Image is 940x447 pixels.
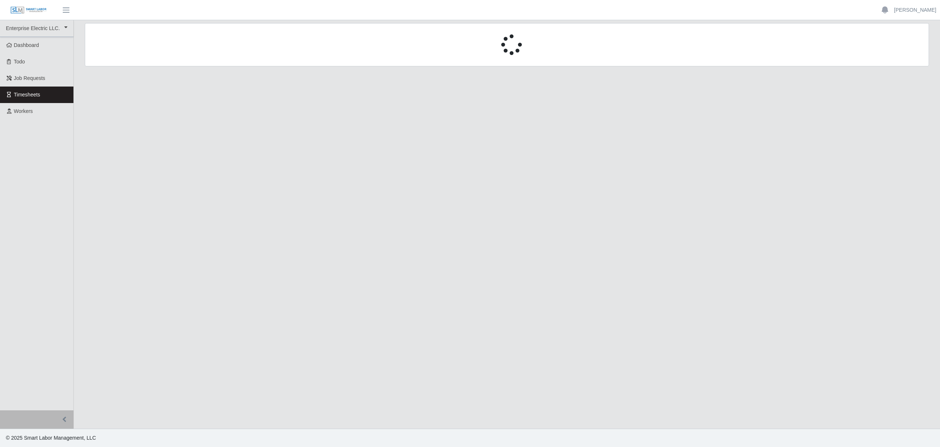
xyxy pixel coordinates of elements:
[14,108,33,114] span: Workers
[14,75,46,81] span: Job Requests
[14,59,25,65] span: Todo
[6,435,96,441] span: © 2025 Smart Labor Management, LLC
[10,6,47,14] img: SLM Logo
[894,6,936,14] a: [PERSON_NAME]
[14,92,40,98] span: Timesheets
[14,42,39,48] span: Dashboard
